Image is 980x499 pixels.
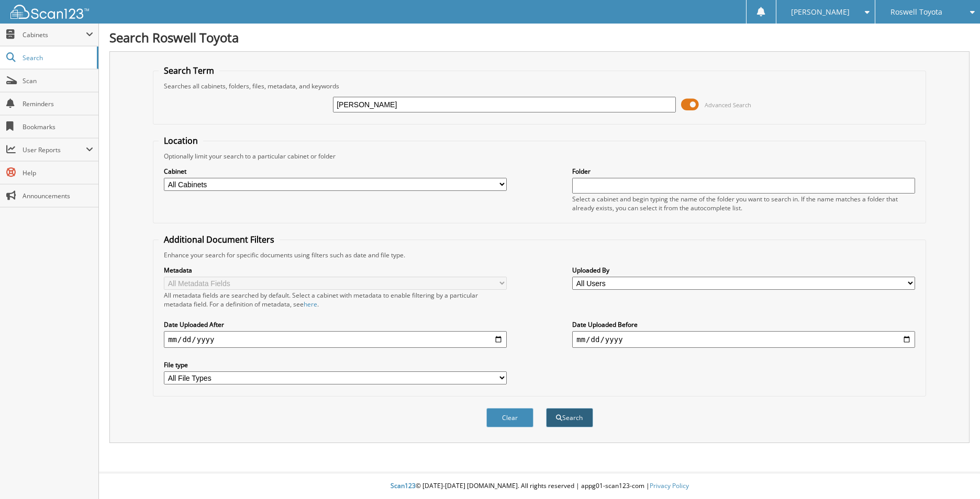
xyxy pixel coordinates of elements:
[304,300,317,309] a: here
[890,9,942,15] span: Roswell Toyota
[23,145,86,154] span: User Reports
[109,29,970,46] h1: Search Roswell Toyota
[572,320,915,329] label: Date Uploaded Before
[99,473,980,499] div: © [DATE]-[DATE] [DOMAIN_NAME]. All rights reserved | appg01-scan123-com |
[23,53,92,62] span: Search
[23,191,93,200] span: Announcements
[10,5,89,19] img: scan123-logo-white.svg
[159,152,920,161] div: Optionally limit your search to a particular cabinet or folder
[23,76,93,85] span: Scan
[164,331,507,348] input: start
[159,82,920,90] div: Searches all cabinets, folders, files, metadata, and keywords
[159,251,920,259] div: Enhance your search for specific documents using filters such as date and file type.
[164,320,507,329] label: Date Uploaded After
[23,122,93,131] span: Bookmarks
[164,291,507,309] div: All metadata fields are searched by default. Select a cabinet with metadata to enable filtering b...
[572,266,915,275] label: Uploaded By
[159,135,203,146] legend: Location
[546,408,593,427] button: Search
[23,168,93,177] span: Help
[164,360,507,369] label: File type
[572,195,915,212] div: Select a cabinet and begin typing the name of the folder you want to search in. If the name match...
[164,167,507,176] label: Cabinet
[705,101,751,109] span: Advanced Search
[23,30,86,39] span: Cabinets
[391,481,416,490] span: Scan123
[23,99,93,108] span: Reminders
[928,449,980,499] iframe: Chat Widget
[572,331,915,348] input: end
[159,234,280,245] legend: Additional Document Filters
[572,167,915,176] label: Folder
[159,65,219,76] legend: Search Term
[164,266,507,275] label: Metadata
[791,9,850,15] span: [PERSON_NAME]
[486,408,533,427] button: Clear
[650,481,689,490] a: Privacy Policy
